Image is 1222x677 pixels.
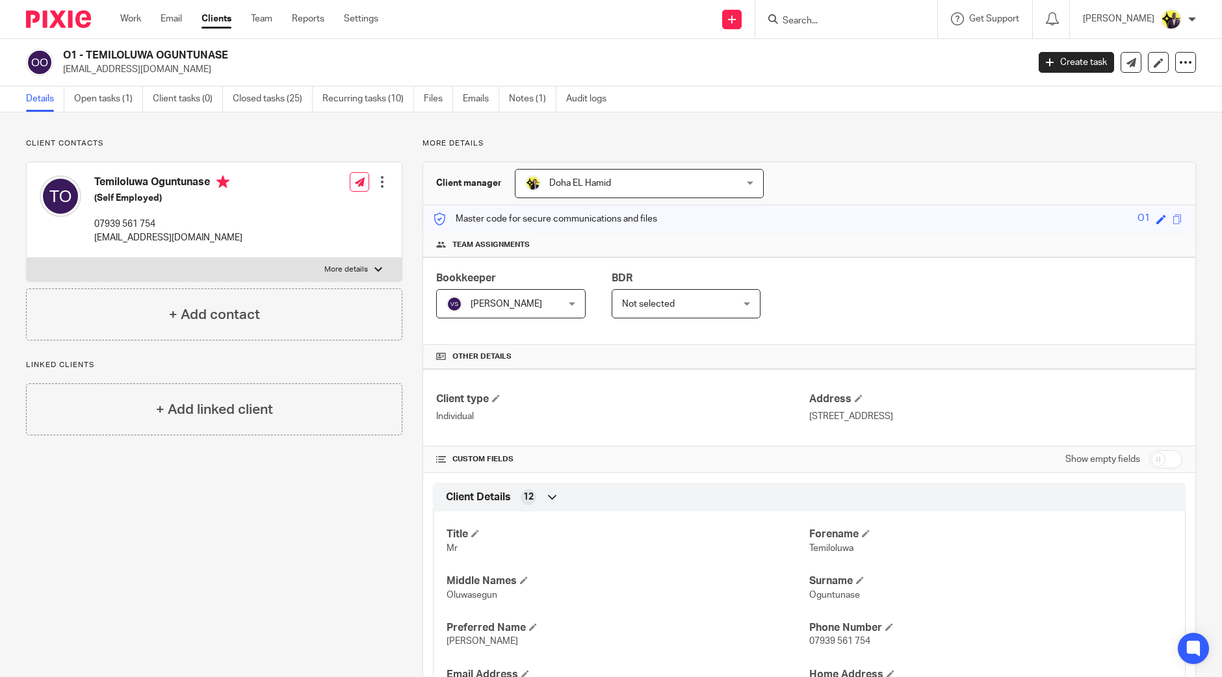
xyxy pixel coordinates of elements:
[447,574,809,588] h4: Middle Names
[156,400,273,420] h4: + Add linked client
[436,392,809,406] h4: Client type
[436,177,502,190] h3: Client manager
[447,637,518,646] span: [PERSON_NAME]
[324,264,368,275] p: More details
[251,12,272,25] a: Team
[216,175,229,188] i: Primary
[161,12,182,25] a: Email
[447,528,809,541] h4: Title
[94,231,242,244] p: [EMAIL_ADDRESS][DOMAIN_NAME]
[422,138,1196,149] p: More details
[781,16,898,27] input: Search
[433,212,657,225] p: Master code for secure communications and files
[120,12,141,25] a: Work
[292,12,324,25] a: Reports
[26,138,402,149] p: Client contacts
[344,12,378,25] a: Settings
[1039,52,1114,73] a: Create task
[1083,12,1154,25] p: [PERSON_NAME]
[153,86,223,112] a: Client tasks (0)
[40,175,81,217] img: svg%3E
[447,544,458,553] span: Mr
[969,14,1019,23] span: Get Support
[447,591,497,600] span: Oluwasegun
[322,86,414,112] a: Recurring tasks (10)
[809,544,853,553] span: Temiloluwa
[509,86,556,112] a: Notes (1)
[471,300,542,309] span: [PERSON_NAME]
[436,410,809,423] p: Individual
[1065,453,1140,466] label: Show empty fields
[26,10,91,28] img: Pixie
[809,637,870,646] span: 07939 561 754
[1137,212,1150,227] div: O1
[424,86,453,112] a: Files
[436,273,496,283] span: Bookkeeper
[26,49,53,76] img: svg%3E
[169,305,260,325] h4: + Add contact
[94,175,242,192] h4: Temiloluwa Oguntunase
[809,392,1182,406] h4: Address
[566,86,616,112] a: Audit logs
[201,12,231,25] a: Clients
[452,351,512,362] span: Other details
[549,179,611,188] span: Doha EL Hamid
[447,621,809,635] h4: Preferred Name
[94,192,242,205] h5: (Self Employed)
[1161,9,1182,30] img: Yemi-Starbridge.jpg
[809,574,1172,588] h4: Surname
[809,528,1172,541] h4: Forename
[446,491,511,504] span: Client Details
[612,273,632,283] span: BDR
[233,86,313,112] a: Closed tasks (25)
[63,63,1019,76] p: [EMAIL_ADDRESS][DOMAIN_NAME]
[74,86,143,112] a: Open tasks (1)
[809,410,1182,423] p: [STREET_ADDRESS]
[94,218,242,231] p: 07939 561 754
[809,591,860,600] span: Oguntunase
[622,300,675,309] span: Not selected
[452,240,530,250] span: Team assignments
[447,296,462,312] img: svg%3E
[523,491,534,504] span: 12
[26,360,402,370] p: Linked clients
[63,49,828,62] h2: O1 - TEMILOLUWA OGUNTUNASE
[809,621,1172,635] h4: Phone Number
[26,86,64,112] a: Details
[463,86,499,112] a: Emails
[525,175,541,191] img: Doha-Starbridge.jpg
[436,454,809,465] h4: CUSTOM FIELDS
